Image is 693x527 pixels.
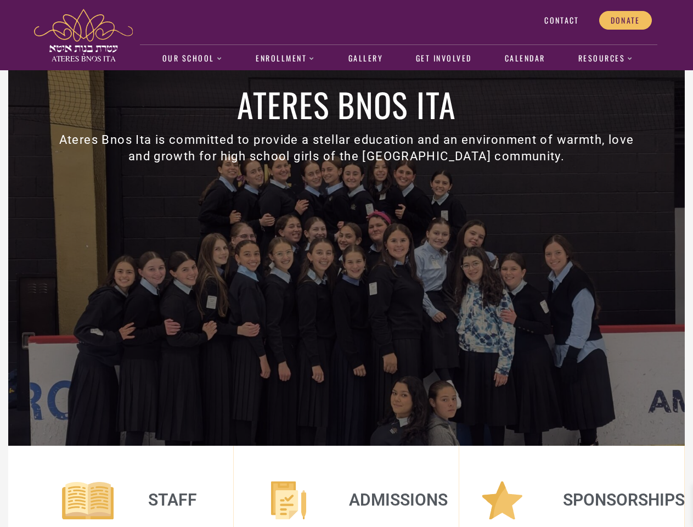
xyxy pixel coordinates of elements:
h3: Ateres Bnos Ita is committed to provide a stellar education and an environment of warmth, love an... [52,132,642,165]
span: Donate [611,15,640,25]
a: Contact [533,11,590,30]
a: Donate [599,11,652,30]
a: Get Involved [410,46,477,71]
a: Sponsorships [563,490,685,509]
h1: Ateres Bnos Ita [52,88,642,121]
a: Enrollment [250,46,321,71]
a: Resources [572,46,639,71]
a: Staff [148,490,197,509]
a: Gallery [342,46,388,71]
a: Our School [156,46,228,71]
a: Admissions [349,490,448,509]
a: Calendar [499,46,551,71]
img: ateres [34,9,133,61]
span: Contact [544,15,579,25]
